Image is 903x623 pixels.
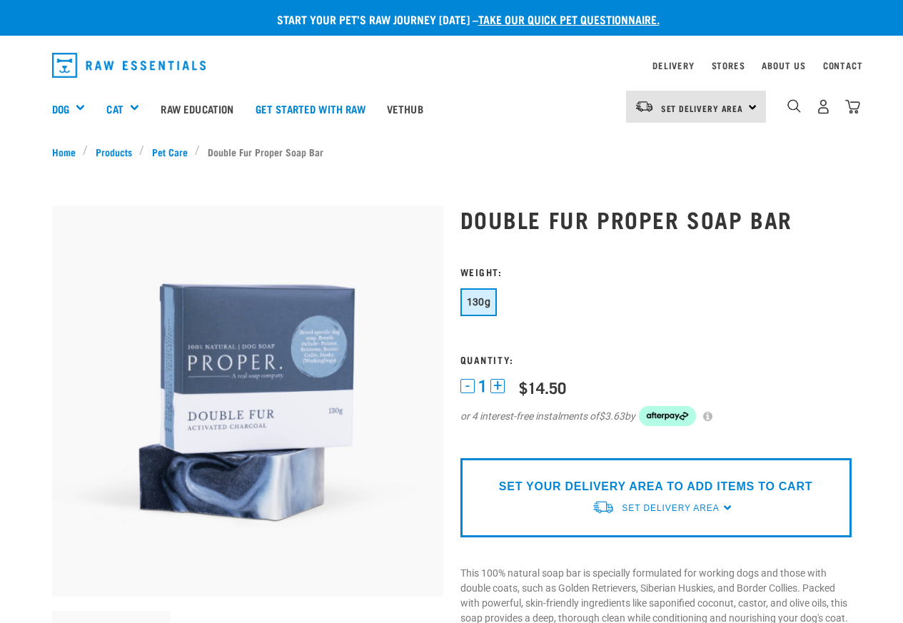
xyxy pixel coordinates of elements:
[519,378,566,396] div: $14.50
[467,296,491,308] span: 130g
[460,288,498,316] button: 130g
[652,63,694,68] a: Delivery
[52,144,84,159] a: Home
[376,80,434,137] a: Vethub
[592,500,615,515] img: van-moving.png
[41,47,863,83] nav: dropdown navigation
[478,16,660,22] a: take our quick pet questionnaire.
[460,354,852,365] h3: Quantity:
[787,99,801,113] img: home-icon-1@2x.png
[150,80,244,137] a: Raw Education
[52,101,69,117] a: Dog
[490,379,505,393] button: +
[460,406,852,426] div: or 4 interest-free instalments of by
[144,144,195,159] a: Pet Care
[106,101,123,117] a: Cat
[499,478,812,495] p: SET YOUR DELIVERY AREA TO ADD ITEMS TO CART
[88,144,139,159] a: Products
[52,144,852,159] nav: breadcrumbs
[599,409,625,424] span: $3.63
[460,266,852,277] h3: Weight:
[762,63,805,68] a: About Us
[845,99,860,114] img: home-icon@2x.png
[823,63,863,68] a: Contact
[635,100,654,113] img: van-moving.png
[245,80,376,137] a: Get started with Raw
[460,379,475,393] button: -
[460,206,852,232] h1: Double Fur Proper Soap Bar
[816,99,831,114] img: user.png
[52,206,443,597] img: Double fur soap
[639,406,696,426] img: Afterpay
[661,106,744,111] span: Set Delivery Area
[478,379,487,394] span: 1
[622,503,719,513] span: Set Delivery Area
[712,63,745,68] a: Stores
[52,53,206,78] img: Raw Essentials Logo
